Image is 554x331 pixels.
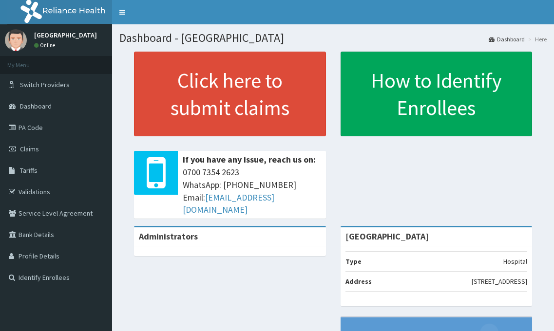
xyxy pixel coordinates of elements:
[183,192,274,216] a: [EMAIL_ADDRESS][DOMAIN_NAME]
[345,231,429,242] strong: [GEOGRAPHIC_DATA]
[119,32,547,44] h1: Dashboard - [GEOGRAPHIC_DATA]
[503,257,527,266] p: Hospital
[34,32,97,38] p: [GEOGRAPHIC_DATA]
[34,42,57,49] a: Online
[134,52,326,136] a: Click here to submit claims
[5,29,27,51] img: User Image
[20,102,52,110] span: Dashboard
[341,52,533,136] a: How to Identify Enrollees
[345,257,362,266] b: Type
[526,35,547,43] li: Here
[183,166,321,216] span: 0700 7354 2623 WhatsApp: [PHONE_NUMBER] Email:
[20,166,38,175] span: Tariffs
[472,276,527,286] p: [STREET_ADDRESS]
[20,80,70,89] span: Switch Providers
[489,35,525,43] a: Dashboard
[183,154,316,165] b: If you have any issue, reach us on:
[345,277,372,286] b: Address
[139,231,198,242] b: Administrators
[20,145,39,153] span: Claims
